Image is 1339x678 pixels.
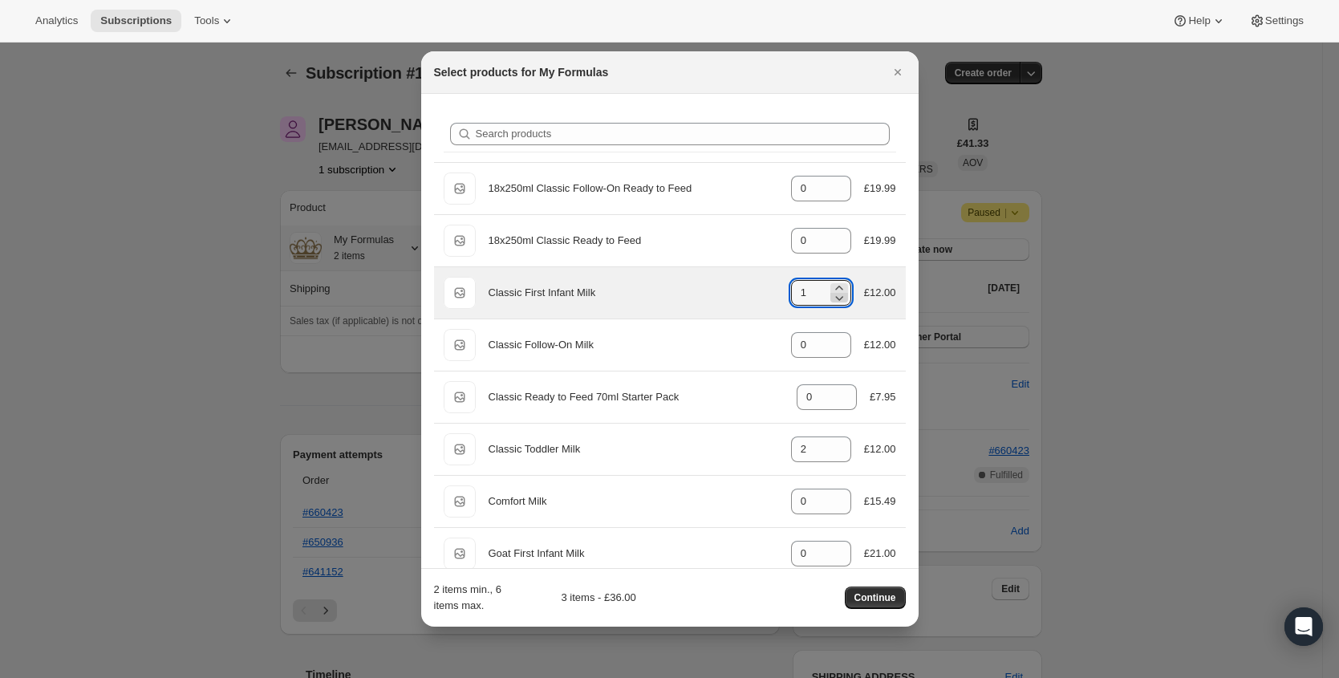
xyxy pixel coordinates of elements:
div: 2 items min., 6 items max. [434,582,507,614]
div: 3 items - £36.00 [513,590,636,606]
button: Help [1162,10,1236,32]
div: Open Intercom Messenger [1284,607,1323,646]
div: £21.00 [864,546,896,562]
span: Settings [1265,14,1304,27]
div: £19.99 [864,181,896,197]
div: 18x250ml Classic Ready to Feed [489,233,778,249]
button: Settings [1240,10,1313,32]
div: Classic First Infant Milk [489,285,778,301]
button: Tools [185,10,245,32]
span: Continue [854,591,896,604]
div: Classic Toddler Milk [489,441,778,457]
div: £19.99 [864,233,896,249]
div: Classic Follow-On Milk [489,337,778,353]
button: Continue [845,587,906,609]
div: Comfort Milk [489,493,778,510]
div: £12.00 [864,441,896,457]
button: Subscriptions [91,10,181,32]
div: £12.00 [864,337,896,353]
span: Analytics [35,14,78,27]
div: £7.95 [870,389,896,405]
div: 18x250ml Classic Follow-On Ready to Feed [489,181,778,197]
button: Close [887,61,909,83]
input: Search products [476,123,890,145]
button: Analytics [26,10,87,32]
span: Subscriptions [100,14,172,27]
span: Help [1188,14,1210,27]
div: £12.00 [864,285,896,301]
h2: Select products for My Formulas [434,64,609,80]
div: Classic Ready to Feed 70ml Starter Pack [489,389,784,405]
div: Goat First Infant Milk [489,546,778,562]
div: £15.49 [864,493,896,510]
span: Tools [194,14,219,27]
